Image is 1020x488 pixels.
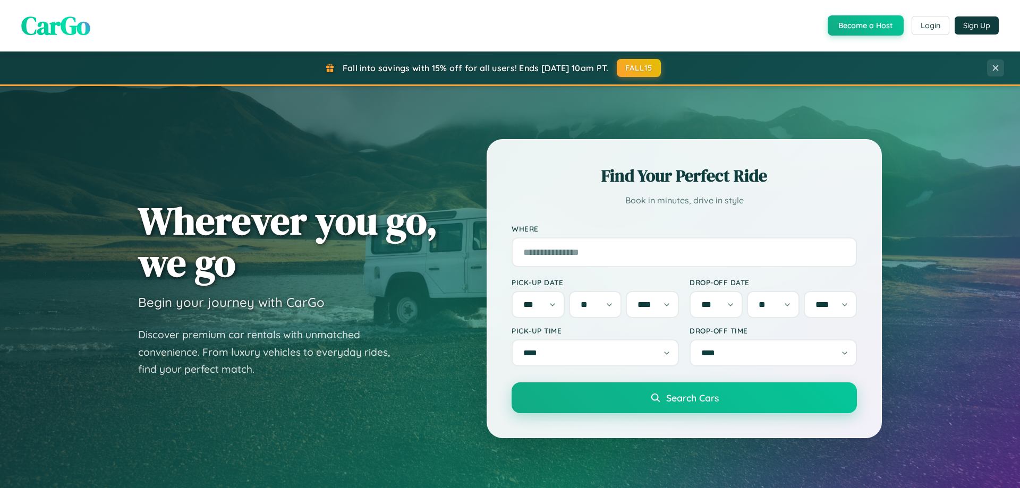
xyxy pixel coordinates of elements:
span: CarGo [21,8,90,43]
label: Drop-off Time [690,326,857,335]
button: Sign Up [955,16,999,35]
label: Pick-up Time [512,326,679,335]
button: FALL15 [617,59,661,77]
p: Book in minutes, drive in style [512,193,857,208]
span: Fall into savings with 15% off for all users! Ends [DATE] 10am PT. [343,63,609,73]
label: Where [512,224,857,233]
button: Search Cars [512,382,857,413]
button: Become a Host [828,15,904,36]
label: Drop-off Date [690,278,857,287]
button: Login [912,16,949,35]
h3: Begin your journey with CarGo [138,294,325,310]
label: Pick-up Date [512,278,679,287]
p: Discover premium car rentals with unmatched convenience. From luxury vehicles to everyday rides, ... [138,326,404,378]
h2: Find Your Perfect Ride [512,164,857,187]
span: Search Cars [666,392,719,404]
h1: Wherever you go, we go [138,200,438,284]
